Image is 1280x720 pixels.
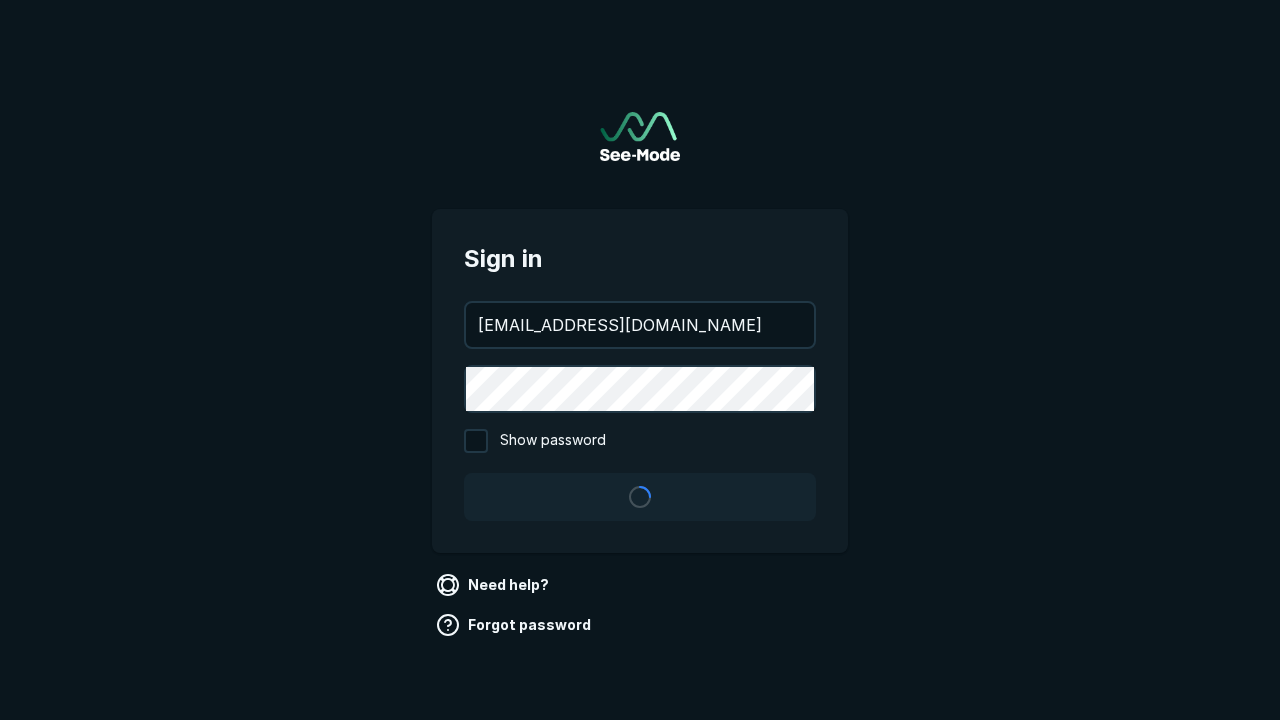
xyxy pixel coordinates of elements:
span: Sign in [464,241,816,277]
a: Forgot password [432,609,599,641]
a: Go to sign in [600,112,680,161]
input: your@email.com [466,303,814,347]
img: See-Mode Logo [600,112,680,161]
span: Show password [500,429,606,453]
a: Need help? [432,569,557,601]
